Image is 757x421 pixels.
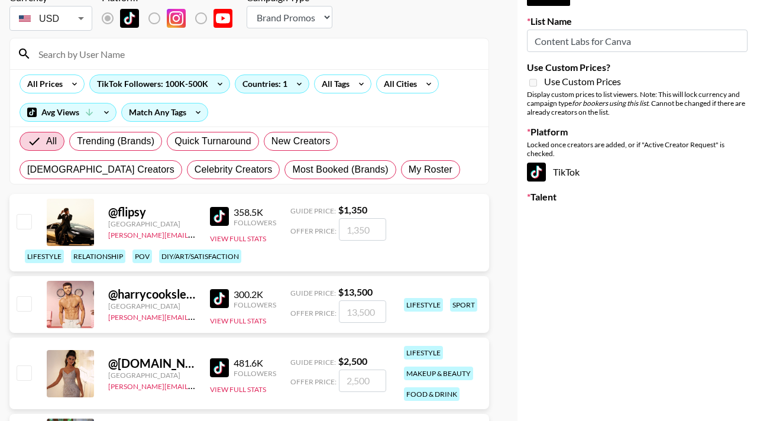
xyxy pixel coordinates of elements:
div: [GEOGRAPHIC_DATA] [108,371,196,380]
div: food & drink [404,387,460,401]
div: @ [DOMAIN_NAME] [108,356,196,371]
img: TikTok [210,289,229,308]
button: View Full Stats [210,316,266,325]
input: 1,350 [339,218,386,241]
div: Followers [234,218,276,227]
span: All [46,134,57,148]
a: [PERSON_NAME][EMAIL_ADDRESS][DOMAIN_NAME] [108,380,283,391]
div: List locked to TikTok. [102,6,242,31]
div: @ harrycooksley8 [108,287,196,302]
div: lifestyle [25,250,64,263]
span: Use Custom Prices [544,76,621,88]
div: All Tags [315,75,352,93]
label: Talent [527,191,748,203]
input: 13,500 [339,300,386,323]
span: Trending (Brands) [77,134,154,148]
input: 2,500 [339,370,386,392]
div: 481.6K [234,357,276,369]
span: My Roster [409,163,452,177]
div: 300.2K [234,289,276,300]
em: for bookers using this list [572,99,648,108]
div: Match Any Tags [122,103,208,121]
span: Offer Price: [290,309,337,318]
input: Search by User Name [31,44,481,63]
span: Guide Price: [290,358,336,367]
div: @ flipsy [108,205,196,219]
button: View Full Stats [210,385,266,394]
label: Platform [527,126,748,138]
img: TikTok [527,163,546,182]
div: Display custom prices to list viewers. Note: This will lock currency and campaign type . Cannot b... [527,90,748,116]
label: List Name [527,15,748,27]
span: Quick Turnaround [174,134,251,148]
span: New Creators [271,134,331,148]
span: Guide Price: [290,206,336,215]
span: [DEMOGRAPHIC_DATA] Creators [27,163,174,177]
div: [GEOGRAPHIC_DATA] [108,219,196,228]
span: Guide Price: [290,289,336,297]
div: Followers [234,369,276,378]
div: diy/art/satisfaction [159,250,241,263]
span: Offer Price: [290,377,337,386]
div: Avg Views [20,103,116,121]
div: TikTok Followers: 100K-500K [90,75,229,93]
div: makeup & beauty [404,367,473,380]
span: Most Booked (Brands) [292,163,388,177]
a: [PERSON_NAME][EMAIL_ADDRESS][DOMAIN_NAME] [108,228,283,239]
div: lifestyle [404,346,443,360]
img: TikTok [210,207,229,226]
div: [GEOGRAPHIC_DATA] [108,302,196,310]
img: YouTube [213,9,232,28]
img: TikTok [210,358,229,377]
div: lifestyle [404,298,443,312]
span: Celebrity Creators [195,163,273,177]
div: pov [132,250,152,263]
img: TikTok [120,9,139,28]
div: 358.5K [234,206,276,218]
div: USD [12,8,90,29]
div: Countries: 1 [235,75,309,93]
strong: $ 1,350 [338,204,367,215]
div: Locked once creators are added, or if "Active Creator Request" is checked. [527,140,748,158]
div: All Prices [20,75,65,93]
div: relationship [71,250,125,263]
label: Use Custom Prices? [527,61,748,73]
span: Offer Price: [290,226,337,235]
a: [PERSON_NAME][EMAIL_ADDRESS][DOMAIN_NAME] [108,310,283,322]
div: Followers [234,300,276,309]
div: sport [450,298,477,312]
strong: $ 13,500 [338,286,373,297]
div: All Cities [377,75,419,93]
button: View Full Stats [210,234,266,243]
div: TikTok [527,163,748,182]
img: Instagram [167,9,186,28]
strong: $ 2,500 [338,355,367,367]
